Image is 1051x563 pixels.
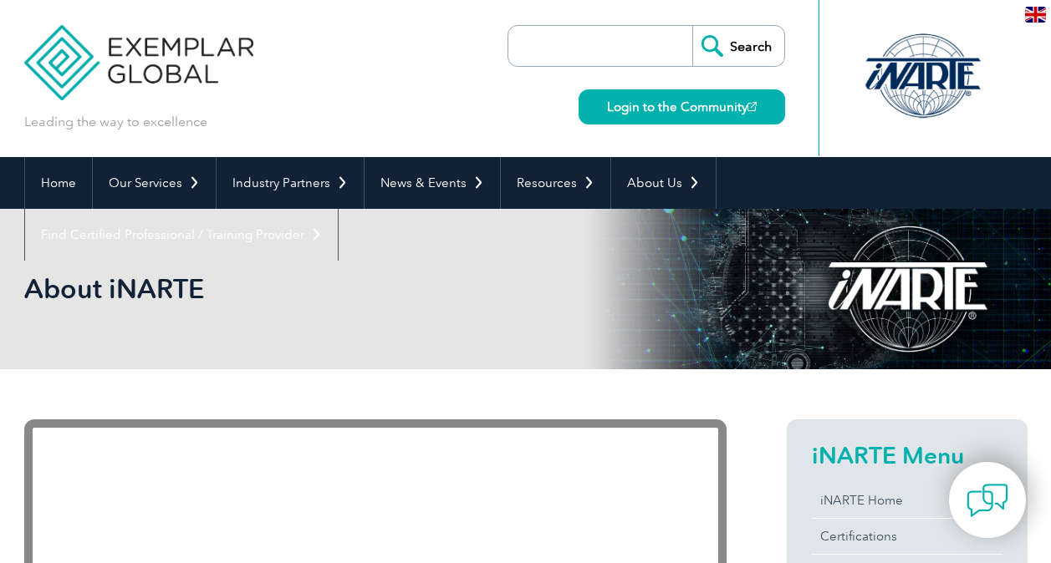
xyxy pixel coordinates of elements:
img: contact-chat.png [967,479,1008,521]
input: Search [692,26,784,66]
a: Home [25,157,92,209]
img: open_square.png [747,102,757,111]
a: Certifications [812,519,1003,554]
a: Industry Partners [217,157,364,209]
img: en [1025,7,1046,23]
a: About Us [611,157,716,209]
a: Login to the Community [579,89,785,124]
a: Our Services [93,157,216,209]
p: Leading the way to excellence [24,113,207,131]
a: iNARTE Home [812,483,1003,518]
h2: iNARTE Menu [812,442,1003,469]
a: Find Certified Professional / Training Provider [25,209,338,261]
a: News & Events [365,157,500,209]
h2: About iNARTE [24,276,727,302]
a: Resources [501,157,610,209]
